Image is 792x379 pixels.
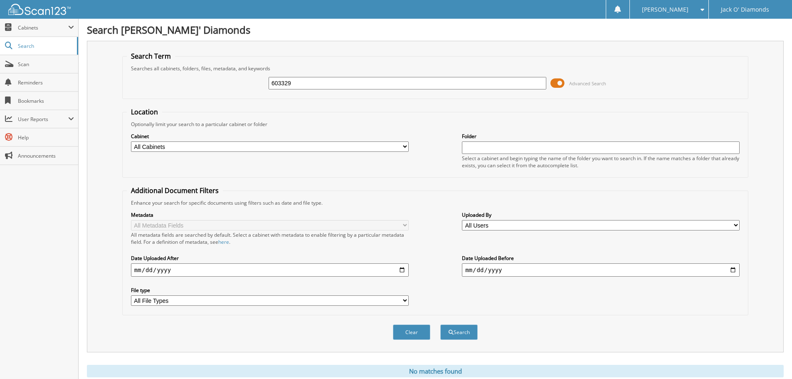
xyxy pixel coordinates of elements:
[127,107,162,116] legend: Location
[127,52,175,61] legend: Search Term
[131,263,409,277] input: start
[127,199,744,206] div: Enhance your search for specific documents using filters such as date and file type.
[127,121,744,128] div: Optionally limit your search to a particular cabinet or folder
[18,79,74,86] span: Reminders
[642,7,688,12] span: [PERSON_NAME]
[218,238,229,245] a: here
[18,134,74,141] span: Help
[18,24,68,31] span: Cabinets
[462,133,740,140] label: Folder
[127,186,223,195] legend: Additional Document Filters
[18,116,68,123] span: User Reports
[18,61,74,68] span: Scan
[131,211,409,218] label: Metadata
[87,365,784,377] div: No matches found
[440,325,478,340] button: Search
[721,7,769,12] span: Jack O' Diamonds
[18,152,74,159] span: Announcements
[462,211,740,218] label: Uploaded By
[131,133,409,140] label: Cabinet
[462,155,740,169] div: Select a cabinet and begin typing the name of the folder you want to search in. If the name match...
[569,80,606,87] span: Advanced Search
[462,255,740,262] label: Date Uploaded Before
[8,4,71,15] img: scan123-logo-white.svg
[131,255,409,262] label: Date Uploaded After
[18,97,74,104] span: Bookmarks
[393,325,430,340] button: Clear
[131,287,409,294] label: File type
[127,65,744,72] div: Searches all cabinets, folders, files, metadata, and keywords
[131,231,409,245] div: All metadata fields are searched by default. Select a cabinet with metadata to enable filtering b...
[87,23,784,37] h1: Search [PERSON_NAME]' Diamonds
[18,42,73,50] span: Search
[462,263,740,277] input: end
